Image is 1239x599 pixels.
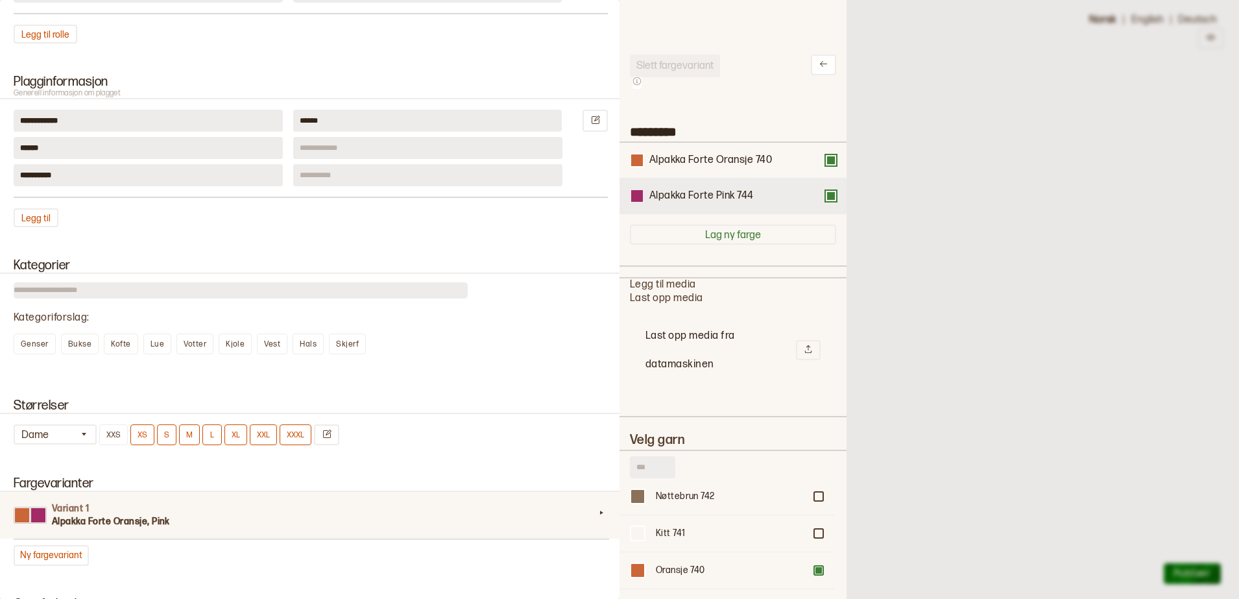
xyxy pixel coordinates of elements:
button: Legg til [14,208,58,227]
span: Vest [264,339,280,349]
h2: Velg garn [630,433,836,447]
button: L [202,424,222,445]
span: Kofte [111,339,130,349]
button: XXL [250,424,277,445]
button: Dame [14,424,97,445]
button: XXS [99,424,128,445]
h2: Last opp media fra datamaskinen [645,322,796,379]
div: Nøttebrun 742 [656,490,804,503]
h3: Alpakka Forte Oransje, Pink [52,515,595,528]
span: Skjerf [336,339,359,349]
h4: Variant 1 [52,502,595,515]
svg: Endre størrelser [322,429,331,439]
div: Alpakka Forte Oransje 740 [649,154,772,167]
span: Kjole [226,339,245,349]
div: Legg til media Last opp media [630,278,836,395]
button: Endre størrelser [314,424,339,445]
div: Alpakka Forte Pink 744 [649,189,754,203]
button: XS [130,424,154,445]
button: S [157,424,176,445]
div: Kitt 741 [656,527,804,540]
span: Lue [150,339,164,349]
div: Oransje 740 [656,564,804,577]
button: Slett fargevariant [630,55,720,77]
button: M [179,424,200,445]
span: Genser [21,339,49,349]
div: Alpakka Forte Pink 744 [619,178,847,214]
div: Alpakka Forte Oransje 740 [619,143,847,178]
button: Ny fargevariant [14,545,89,566]
button: XXXL [280,424,311,445]
button: XL [224,424,247,445]
span: Bukse [68,339,91,349]
span: Votter [184,339,206,349]
span: Hals [300,339,317,349]
button: Lag ny farge [630,225,836,245]
div: Kategoriforslag : [14,312,608,325]
button: Legg til rolle [14,25,77,43]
